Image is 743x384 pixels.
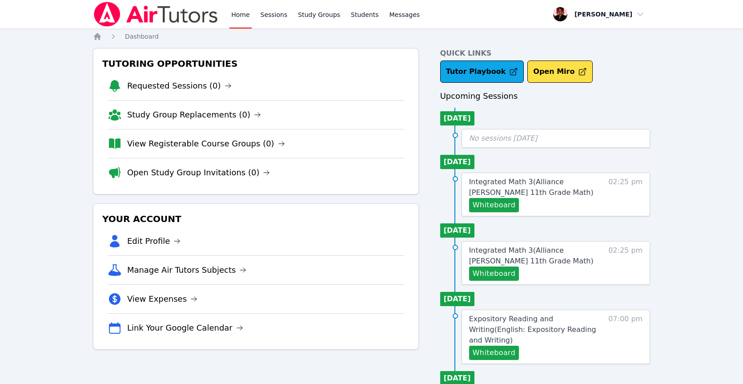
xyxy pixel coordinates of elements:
span: 02:25 pm [608,245,643,281]
span: Integrated Math 3 ( Alliance [PERSON_NAME] 11th Grade Math ) [469,178,594,197]
button: Open Miro [527,61,593,83]
span: Messages [390,10,420,19]
button: Whiteboard [469,198,519,212]
span: 07:00 pm [608,314,643,360]
img: Air Tutors [93,2,219,27]
span: No sessions [DATE] [469,134,538,142]
a: Link Your Google Calendar [127,322,243,334]
a: View Expenses [127,293,197,305]
li: [DATE] [440,111,474,125]
h3: Tutoring Opportunities [100,56,411,72]
li: [DATE] [440,223,474,238]
a: Edit Profile [127,235,181,247]
h4: Quick Links [440,48,651,59]
a: Tutor Playbook [440,61,524,83]
span: Integrated Math 3 ( Alliance [PERSON_NAME] 11th Grade Math ) [469,246,594,265]
h3: Upcoming Sessions [440,90,651,102]
span: Expository Reading and Writing ( English: Expository Reading and Writing ) [469,315,596,344]
a: View Registerable Course Groups (0) [127,137,285,150]
li: [DATE] [440,292,474,306]
span: 02:25 pm [608,177,643,212]
a: Open Study Group Invitations (0) [127,166,270,179]
nav: Breadcrumb [93,32,650,41]
a: Requested Sessions (0) [127,80,232,92]
li: [DATE] [440,155,474,169]
a: Manage Air Tutors Subjects [127,264,247,276]
a: Dashboard [125,32,159,41]
a: Integrated Math 3(Alliance [PERSON_NAME] 11th Grade Math) [469,177,599,198]
a: Integrated Math 3(Alliance [PERSON_NAME] 11th Grade Math) [469,245,599,267]
a: Expository Reading and Writing(English: Expository Reading and Writing) [469,314,599,346]
a: Study Group Replacements (0) [127,109,261,121]
button: Whiteboard [469,346,519,360]
h3: Your Account [100,211,411,227]
button: Whiteboard [469,267,519,281]
span: Dashboard [125,33,159,40]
